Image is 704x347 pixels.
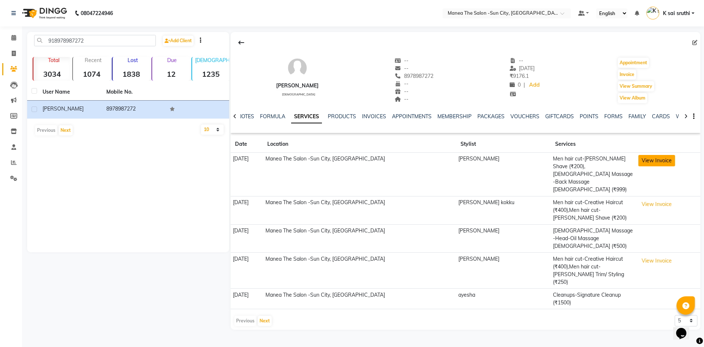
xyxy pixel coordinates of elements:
[395,65,409,72] span: --
[392,113,432,120] a: APPOINTMENTS
[263,253,456,289] td: Manea The Salon -Sun City, [GEOGRAPHIC_DATA]
[646,7,659,19] img: K sai sruthi
[456,253,551,289] td: [PERSON_NAME]
[19,3,69,24] img: logo
[551,136,636,153] th: Services
[231,289,263,309] td: [DATE]
[551,253,636,289] td: Men hair cut-Creative Haircut (₹400),Men hair cut-[PERSON_NAME] Trim/ Styling (₹250)
[73,69,110,79] strong: 1074
[395,88,409,95] span: --
[456,153,551,196] td: [PERSON_NAME]
[33,69,71,79] strong: 3034
[510,73,529,79] span: 9176.1
[291,110,322,123] a: SERVICES
[36,57,71,64] p: Total
[638,255,675,267] button: View Invoice
[551,289,636,309] td: Cleanups-Signature Cleanup (₹1500)
[551,196,636,224] td: Men hair cut-Creative Haircut (₹400),Men hair cut-[PERSON_NAME] Shave (₹200)
[551,224,636,253] td: [DEMOGRAPHIC_DATA] Massage -Head-Oil Massage [DEMOGRAPHIC_DATA] (₹500)
[234,36,249,50] div: Back to Client
[59,125,73,135] button: Next
[628,113,646,120] a: FAMILY
[638,155,675,166] button: View Invoice
[510,57,524,64] span: --
[263,136,456,153] th: Location
[580,113,598,120] a: POINTS
[551,153,636,196] td: Men hair cut-[PERSON_NAME] Shave (₹200),[DEMOGRAPHIC_DATA] Massage -Back Massage [DEMOGRAPHIC_DAT...
[456,224,551,253] td: [PERSON_NAME]
[81,3,113,24] b: 08047224946
[263,224,456,253] td: Manea The Salon -Sun City, [GEOGRAPHIC_DATA]
[231,224,263,253] td: [DATE]
[231,136,263,153] th: Date
[510,82,521,88] span: 0
[192,69,230,79] strong: 1235
[76,57,110,64] p: Recent
[263,153,456,196] td: Manea The Salon -Sun City, [GEOGRAPHIC_DATA]
[456,289,551,309] td: ayesha
[663,10,690,17] span: K sai sruthi
[102,84,166,101] th: Mobile No.
[195,57,230,64] p: [DEMOGRAPHIC_DATA]
[618,69,636,80] button: Invoice
[437,113,472,120] a: MEMBERSHIP
[282,93,315,96] span: [DEMOGRAPHIC_DATA]
[456,136,551,153] th: Stylist
[510,113,539,120] a: VOUCHERS
[113,69,150,79] strong: 1838
[286,57,308,79] img: avatar
[231,253,263,289] td: [DATE]
[673,318,697,340] iframe: chat widget
[395,80,409,87] span: --
[618,81,654,91] button: View Summary
[238,113,254,120] a: NOTES
[154,57,190,64] p: Due
[231,153,263,196] td: [DATE]
[276,82,319,90] div: [PERSON_NAME]
[152,69,190,79] strong: 12
[34,35,156,46] input: Search by Name/Mobile/Email/Code
[477,113,505,120] a: PACKAGES
[163,36,194,46] a: Add Client
[231,196,263,224] td: [DATE]
[618,93,647,103] button: View Album
[115,57,150,64] p: Lost
[395,57,409,64] span: --
[618,58,649,68] button: Appointment
[328,113,356,120] a: PRODUCTS
[43,105,84,112] span: [PERSON_NAME]
[395,73,434,79] span: 8978987272
[395,96,409,102] span: --
[263,196,456,224] td: Manea The Salon -Sun City, [GEOGRAPHIC_DATA]
[38,84,102,101] th: User Name
[528,80,541,90] a: Add
[102,101,166,119] td: 8978987272
[258,316,272,326] button: Next
[362,113,386,120] a: INVOICES
[260,113,285,120] a: FORMULA
[604,113,623,120] a: FORMS
[524,81,525,89] span: |
[652,113,670,120] a: CARDS
[545,113,574,120] a: GIFTCARDS
[510,65,535,72] span: [DATE]
[638,199,675,210] button: View Invoice
[263,289,456,309] td: Manea The Salon -Sun City, [GEOGRAPHIC_DATA]
[510,73,513,79] span: ₹
[676,113,697,120] a: WALLET
[456,196,551,224] td: [PERSON_NAME] kokku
